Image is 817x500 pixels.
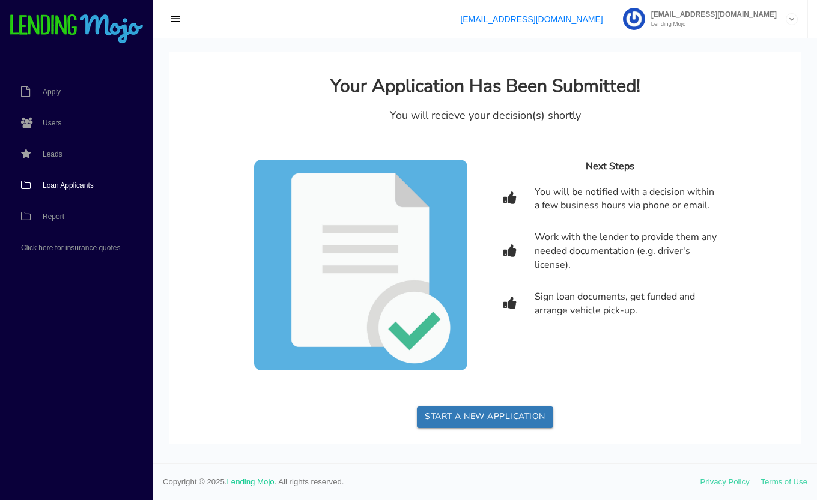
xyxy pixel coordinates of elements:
div: You will recieve your decision(s) shortly [94,56,538,71]
span: Apply [43,88,61,95]
a: [EMAIL_ADDRESS][DOMAIN_NAME] [460,14,603,24]
img: app-completed.png [85,107,298,319]
h2: Your Application Has Been Submitted! [161,24,471,44]
span: Leads [43,151,62,158]
div: Sign loan documents, get funded and arrange vehicle pick-up. [365,238,547,265]
span: Loan Applicants [43,182,94,189]
span: You will be notified with a decision within a few business hours via phone or email. [365,133,547,161]
img: logo-small.png [9,14,144,44]
span: Report [43,213,64,220]
span: Click here for insurance quotes [21,244,120,252]
a: Terms of Use [761,477,807,486]
div: Work with the lender to provide them any needed documentation (e.g. driver's license). [365,178,547,220]
small: Lending Mojo [645,21,777,27]
span: Users [43,119,61,127]
span: Copyright © 2025. . All rights reserved. [163,476,700,488]
a: Lending Mojo [227,477,275,486]
div: Next Steps [334,107,547,121]
img: Profile image [623,8,645,30]
a: Start a new application [248,354,384,376]
span: [EMAIL_ADDRESS][DOMAIN_NAME] [645,11,777,18]
a: Privacy Policy [700,477,750,486]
